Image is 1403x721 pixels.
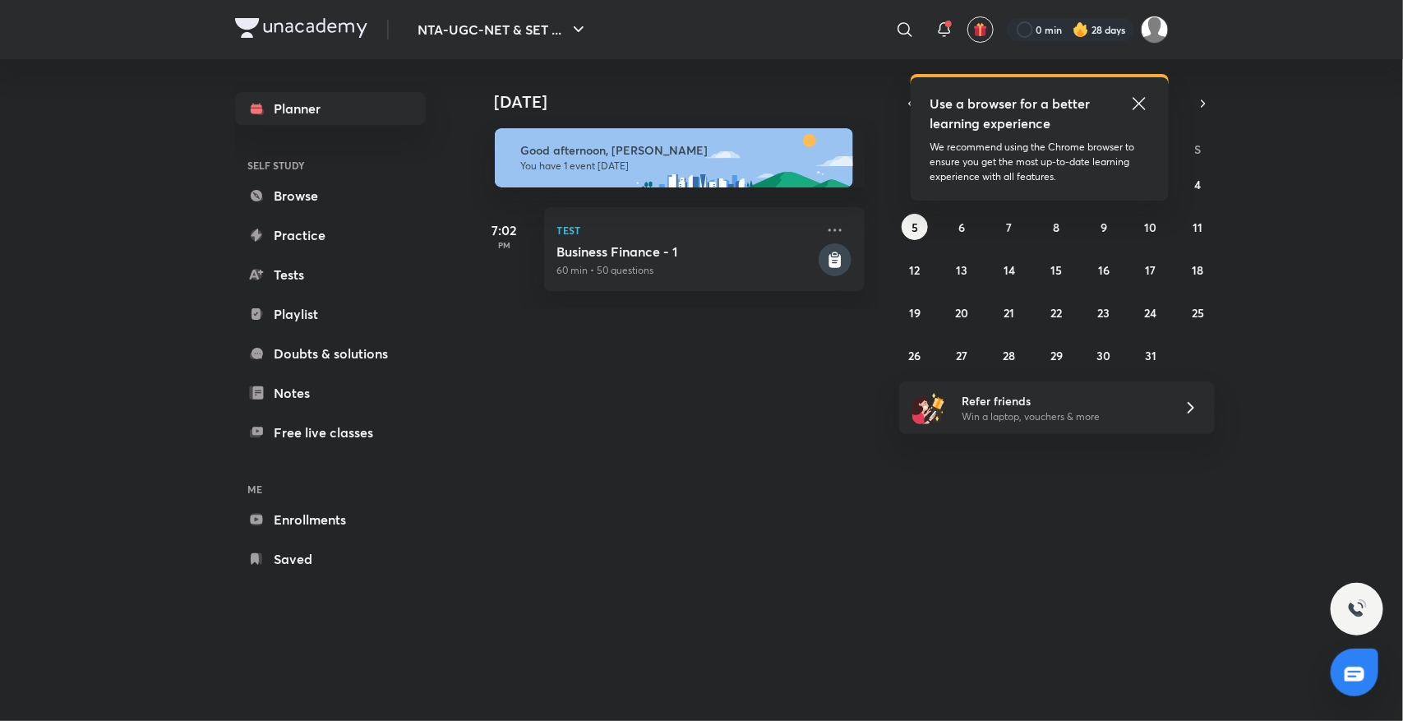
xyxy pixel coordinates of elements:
button: October 12, 2025 [902,257,928,283]
p: We recommend using the Chrome browser to ensure you get the most up-to-date learning experience w... [930,140,1149,184]
abbr: October 4, 2025 [1195,177,1202,192]
button: October 10, 2025 [1138,214,1164,240]
button: October 5, 2025 [902,214,928,240]
abbr: October 8, 2025 [1053,220,1059,235]
p: PM [472,240,538,250]
abbr: October 28, 2025 [1004,348,1016,363]
button: October 16, 2025 [1091,257,1117,283]
button: October 29, 2025 [1043,342,1069,368]
p: Test [557,220,815,240]
a: Notes [235,377,426,409]
h6: Refer friends [962,392,1164,409]
a: Enrollments [235,503,426,536]
p: You have 1 event [DATE] [521,159,838,173]
h4: [DATE] [495,92,881,112]
p: 60 min • 50 questions [557,263,815,278]
abbr: October 24, 2025 [1145,305,1157,321]
h5: Use a browser for a better learning experience [930,94,1094,133]
abbr: October 14, 2025 [1004,262,1015,278]
abbr: October 13, 2025 [957,262,968,278]
a: Company Logo [235,18,367,42]
button: October 27, 2025 [949,342,976,368]
button: October 19, 2025 [902,299,928,326]
a: Practice [235,219,426,252]
button: October 28, 2025 [996,342,1022,368]
a: Doubts & solutions [235,337,426,370]
img: avatar [973,22,988,37]
abbr: October 10, 2025 [1145,220,1157,235]
img: referral [912,391,945,424]
abbr: October 12, 2025 [910,262,921,278]
abbr: October 15, 2025 [1050,262,1062,278]
abbr: October 7, 2025 [1007,220,1013,235]
button: October 8, 2025 [1043,214,1069,240]
abbr: October 26, 2025 [909,348,921,363]
button: October 9, 2025 [1091,214,1117,240]
a: Free live classes [235,416,426,449]
abbr: October 25, 2025 [1192,305,1204,321]
abbr: October 31, 2025 [1145,348,1156,363]
a: Playlist [235,298,426,330]
abbr: October 21, 2025 [1004,305,1015,321]
button: October 23, 2025 [1091,299,1117,326]
a: Saved [235,543,426,575]
button: October 26, 2025 [902,342,928,368]
abbr: Saturday [1195,141,1202,157]
img: ttu [1347,599,1367,619]
abbr: October 6, 2025 [959,220,966,235]
button: October 22, 2025 [1043,299,1069,326]
abbr: October 29, 2025 [1050,348,1063,363]
a: Browse [235,179,426,212]
button: October 30, 2025 [1091,342,1117,368]
h6: SELF STUDY [235,151,426,179]
button: October 25, 2025 [1185,299,1211,326]
button: October 13, 2025 [949,257,976,283]
a: Tests [235,258,426,291]
img: Sakshi Nath [1141,16,1169,44]
abbr: October 23, 2025 [1097,305,1110,321]
abbr: October 22, 2025 [1050,305,1062,321]
h5: Business Finance - 1 [557,243,815,260]
abbr: October 11, 2025 [1193,220,1203,235]
button: October 18, 2025 [1185,257,1211,283]
button: avatar [967,16,994,43]
abbr: October 20, 2025 [956,305,969,321]
button: October 4, 2025 [1185,171,1211,197]
button: October 20, 2025 [949,299,976,326]
button: October 6, 2025 [949,214,976,240]
h6: ME [235,475,426,503]
button: October 7, 2025 [996,214,1022,240]
abbr: October 27, 2025 [957,348,968,363]
button: October 15, 2025 [1043,257,1069,283]
abbr: October 30, 2025 [1096,348,1110,363]
img: Company Logo [235,18,367,38]
h6: Good afternoon, [PERSON_NAME] [521,143,838,158]
button: October 31, 2025 [1138,342,1164,368]
button: October 11, 2025 [1185,214,1211,240]
abbr: October 16, 2025 [1098,262,1110,278]
h5: 7:02 [472,220,538,240]
p: Win a laptop, vouchers & more [962,409,1164,424]
button: October 14, 2025 [996,257,1022,283]
abbr: October 17, 2025 [1146,262,1156,278]
abbr: October 19, 2025 [909,305,921,321]
button: October 21, 2025 [996,299,1022,326]
button: October 24, 2025 [1138,299,1164,326]
a: Planner [235,92,426,125]
img: streak [1073,21,1089,38]
button: October 17, 2025 [1138,257,1164,283]
abbr: October 5, 2025 [911,220,918,235]
img: afternoon [495,128,853,187]
abbr: October 18, 2025 [1193,262,1204,278]
abbr: October 9, 2025 [1101,220,1107,235]
button: NTA-UGC-NET & SET ... [408,13,598,46]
